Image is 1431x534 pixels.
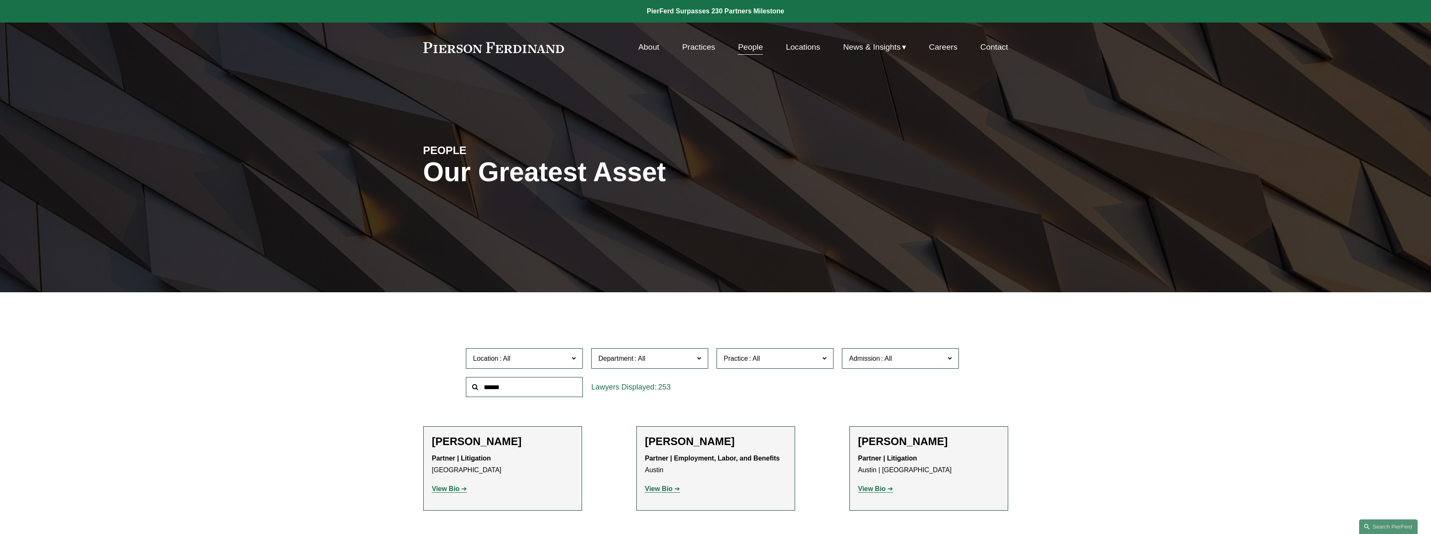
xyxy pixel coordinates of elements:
a: Search this site [1359,519,1418,534]
p: Austin | [GEOGRAPHIC_DATA] [858,453,999,477]
strong: View Bio [432,485,460,492]
strong: Partner | Litigation [858,455,917,462]
a: Locations [786,39,820,55]
a: Contact [980,39,1008,55]
a: Practices [682,39,715,55]
strong: View Bio [645,485,673,492]
a: People [738,39,763,55]
p: [GEOGRAPHIC_DATA] [432,453,573,477]
h2: [PERSON_NAME] [645,435,786,448]
a: View Bio [858,485,893,492]
span: 253 [658,383,671,391]
h1: Our Greatest Asset [423,157,813,187]
span: Practice [724,355,748,362]
strong: Partner | Employment, Labor, and Benefits [645,455,780,462]
a: View Bio [432,485,467,492]
span: News & Insights [843,40,901,55]
span: Admission [849,355,880,362]
a: View Bio [645,485,680,492]
strong: Partner | Litigation [432,455,491,462]
a: Careers [929,39,957,55]
h2: [PERSON_NAME] [432,435,573,448]
h4: PEOPLE [423,144,569,157]
a: folder dropdown [843,39,906,55]
span: Department [598,355,633,362]
span: Location [473,355,498,362]
a: About [638,39,659,55]
h2: [PERSON_NAME] [858,435,999,448]
p: Austin [645,453,786,477]
strong: View Bio [858,485,886,492]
